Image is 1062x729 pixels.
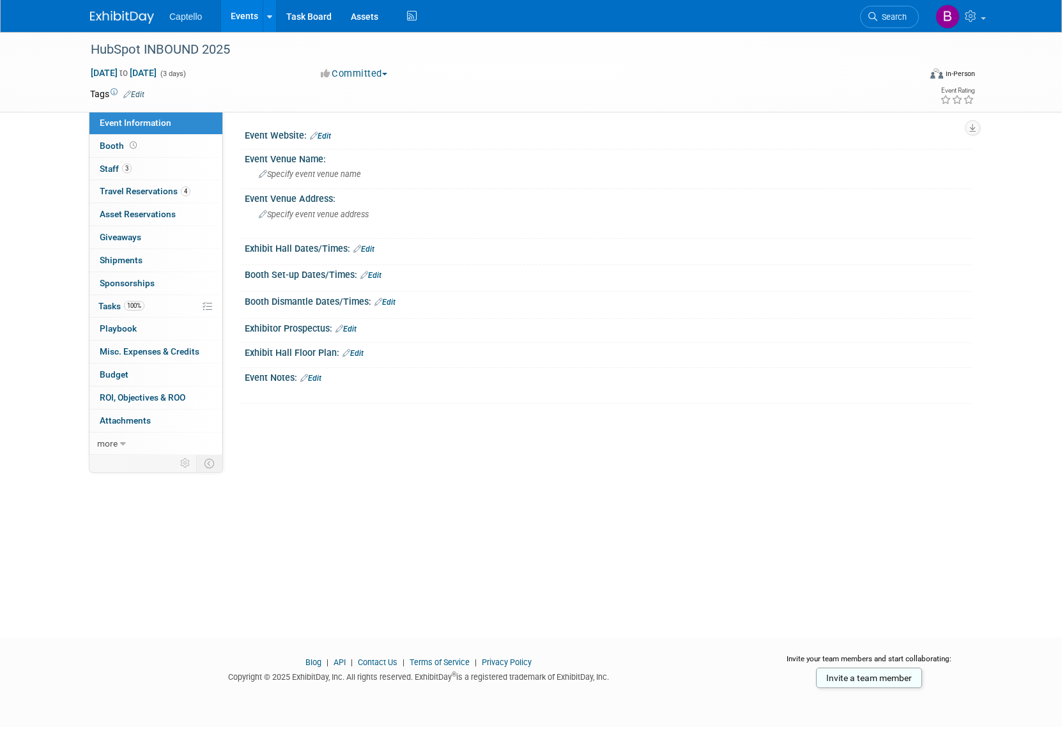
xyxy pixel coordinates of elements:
span: to [118,68,130,78]
a: Terms of Service [410,657,470,667]
div: Event Website: [245,126,972,142]
a: Event Information [89,112,222,134]
a: Blog [305,657,321,667]
a: Edit [374,298,396,307]
span: | [399,657,408,667]
span: Shipments [100,255,142,265]
div: In-Person [945,69,975,79]
button: Committed [316,67,392,81]
div: Invite your team members and start collaborating: [766,654,973,673]
span: Event Information [100,118,171,128]
span: Giveaways [100,232,141,242]
a: more [89,433,222,455]
span: (3 days) [159,70,186,78]
a: Misc. Expenses & Credits [89,341,222,363]
a: Edit [335,325,357,334]
span: [DATE] [DATE] [90,67,157,79]
span: 100% [124,301,144,311]
div: Event Format [843,66,975,86]
a: Edit [353,245,374,254]
a: Travel Reservations4 [89,180,222,203]
a: Giveaways [89,226,222,249]
div: HubSpot INBOUND 2025 [86,38,900,61]
span: more [97,438,118,449]
a: Shipments [89,249,222,272]
a: Invite a team member [816,668,922,688]
td: Toggle Event Tabs [197,455,223,472]
span: Staff [100,164,132,174]
div: Event Rating [940,88,974,94]
span: Tasks [98,301,144,311]
a: Booth [89,135,222,157]
span: 4 [181,187,190,196]
div: Event Notes: [245,368,972,385]
div: Exhibit Hall Floor Plan: [245,343,972,360]
a: Contact Us [358,657,397,667]
img: Brad Froese [935,4,960,29]
span: Search [877,12,907,22]
span: Booth [100,141,139,151]
span: Sponsorships [100,278,155,288]
div: Booth Set-up Dates/Times: [245,265,972,282]
a: Sponsorships [89,272,222,295]
div: Event Venue Name: [245,150,972,165]
span: Asset Reservations [100,209,176,219]
a: Edit [342,349,364,358]
a: Search [860,6,919,28]
a: Tasks100% [89,295,222,318]
span: Attachments [100,415,151,426]
span: Travel Reservations [100,186,190,196]
span: Specify event venue address [259,210,369,219]
sup: ® [452,671,456,678]
td: Personalize Event Tab Strip [174,455,197,472]
span: Budget [100,369,128,380]
a: Budget [89,364,222,386]
div: Copyright © 2025 ExhibitDay, Inc. All rights reserved. ExhibitDay is a registered trademark of Ex... [90,668,747,683]
span: | [323,657,332,667]
a: Privacy Policy [482,657,532,667]
img: ExhibitDay [90,11,154,24]
a: Asset Reservations [89,203,222,226]
a: API [334,657,346,667]
a: Edit [123,90,144,99]
div: Event Venue Address: [245,189,972,205]
a: Staff3 [89,158,222,180]
span: Playbook [100,323,137,334]
a: ROI, Objectives & ROO [89,387,222,409]
span: ROI, Objectives & ROO [100,392,185,403]
div: Booth Dismantle Dates/Times: [245,292,972,309]
span: | [348,657,356,667]
span: Booth not reserved yet [127,141,139,150]
a: Edit [360,271,381,280]
span: | [472,657,480,667]
a: Edit [310,132,331,141]
span: 3 [122,164,132,173]
img: Format-Inperson.png [930,68,943,79]
td: Tags [90,88,144,100]
div: Exhibitor Prospectus: [245,319,972,335]
div: Exhibit Hall Dates/Times: [245,239,972,256]
a: Playbook [89,318,222,340]
a: Attachments [89,410,222,432]
span: Specify event venue name [259,169,361,179]
span: Misc. Expenses & Credits [100,346,199,357]
a: Edit [300,374,321,383]
span: Captello [169,12,202,22]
